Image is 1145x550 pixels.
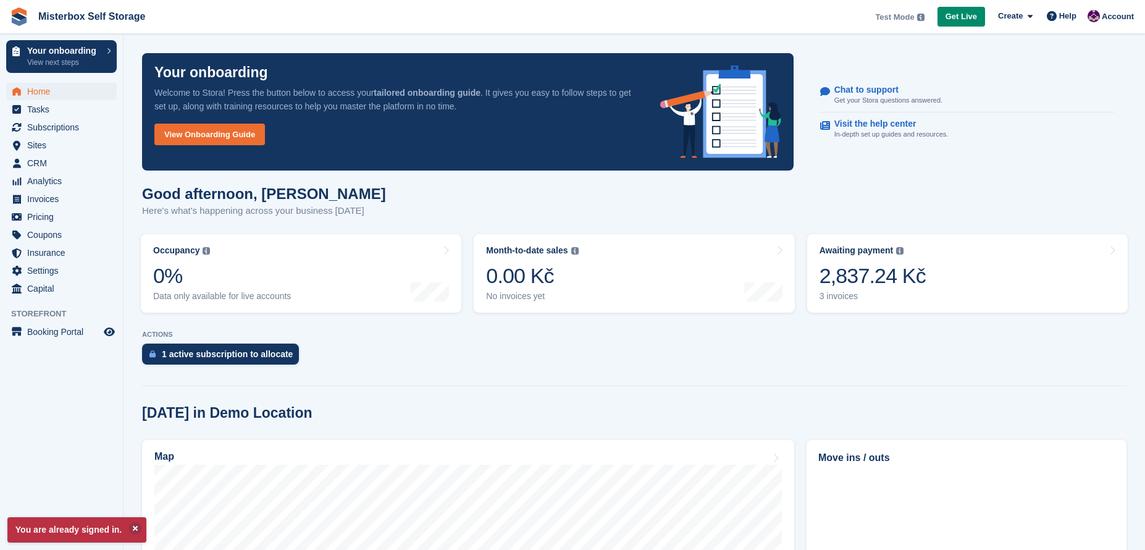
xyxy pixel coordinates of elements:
div: 3 invoices [820,291,926,302]
a: Visit the help center In-depth set up guides and resources. [820,112,1115,146]
span: Sites [27,137,101,154]
p: Welcome to Stora! Press the button below to access your . It gives you easy to follow steps to ge... [154,86,640,113]
a: 1 active subscription to allocate [142,344,305,371]
a: Get Live [937,7,985,27]
img: icon-info-grey-7440780725fd019a000dd9b08b2336e03edf1995a4989e88bcd33f0948082b44.svg [571,247,579,255]
a: menu [6,101,117,118]
h2: [DATE] in Demo Location [142,405,312,421]
strong: tailored onboarding guide [374,88,480,98]
span: Capital [27,280,101,297]
span: Storefront [11,308,123,320]
a: Chat to support Get your Stora questions answered. [820,78,1115,112]
a: menu [6,244,117,261]
h1: Good afternoon, [PERSON_NAME] [142,185,386,202]
img: icon-info-grey-7440780725fd019a000dd9b08b2336e03edf1995a4989e88bcd33f0948082b44.svg [203,247,210,255]
a: Misterbox Self Storage [33,6,150,27]
img: icon-info-grey-7440780725fd019a000dd9b08b2336e03edf1995a4989e88bcd33f0948082b44.svg [917,14,925,21]
img: onboarding-info-6c161a55d2c0e0a8cae90662b2fe09162a5109e8cc188191df67fb4f79e88e88.svg [660,66,781,158]
span: Invoices [27,190,101,208]
a: menu [6,190,117,208]
h2: Move ins / outs [818,451,1115,465]
img: Anna Žambůrková [1088,10,1100,22]
span: Test Mode [875,11,914,23]
a: menu [6,119,117,136]
p: Visit the help center [834,119,939,129]
a: menu [6,137,117,154]
span: Analytics [27,172,101,190]
a: menu [6,172,117,190]
p: You are already signed in. [7,517,146,543]
img: stora-icon-8386f47178a22dfd0bd8f6a31ec36ba5ce8667c1dd55bd0f319d3a0aa187defe.svg [10,7,28,26]
h2: Map [154,451,174,462]
div: 0.00 Kč [486,263,578,289]
a: Preview store [102,324,117,339]
p: Get your Stora questions answered. [834,95,942,106]
span: Home [27,83,101,100]
a: menu [6,154,117,172]
a: Month-to-date sales 0.00 Kč No invoices yet [474,234,794,313]
a: menu [6,226,117,243]
p: In-depth set up guides and resources. [834,129,949,140]
a: View Onboarding Guide [154,124,265,145]
div: 1 active subscription to allocate [162,349,293,359]
span: Coupons [27,226,101,243]
a: menu [6,83,117,100]
p: Chat to support [834,85,933,95]
p: ACTIONS [142,331,1126,339]
div: Awaiting payment [820,245,894,256]
img: icon-info-grey-7440780725fd019a000dd9b08b2336e03edf1995a4989e88bcd33f0948082b44.svg [896,247,904,255]
p: View next steps [27,57,101,68]
a: menu [6,262,117,279]
span: CRM [27,154,101,172]
img: active_subscription_to_allocate_icon-d502201f5373d7db506a760aba3b589e785aa758c864c3986d89f69b8ff3... [149,350,156,358]
div: Month-to-date sales [486,245,568,256]
div: 2,837.24 Kč [820,263,926,289]
span: Get Live [946,11,977,23]
a: menu [6,280,117,297]
span: Create [998,10,1023,22]
span: Booking Portal [27,323,101,341]
a: Occupancy 0% Data only available for live accounts [141,234,461,313]
p: Your onboarding [154,66,268,80]
a: Your onboarding View next steps [6,40,117,73]
p: Your onboarding [27,46,101,55]
span: Insurance [27,244,101,261]
span: Pricing [27,208,101,226]
span: Settings [27,262,101,279]
a: Awaiting payment 2,837.24 Kč 3 invoices [807,234,1128,313]
div: Occupancy [153,245,199,256]
div: No invoices yet [486,291,578,302]
a: menu [6,208,117,226]
span: Tasks [27,101,101,118]
a: menu [6,323,117,341]
span: Help [1059,10,1076,22]
p: Here's what's happening across your business [DATE] [142,204,386,218]
span: Account [1102,11,1134,23]
div: 0% [153,263,291,289]
div: Data only available for live accounts [153,291,291,302]
span: Subscriptions [27,119,101,136]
